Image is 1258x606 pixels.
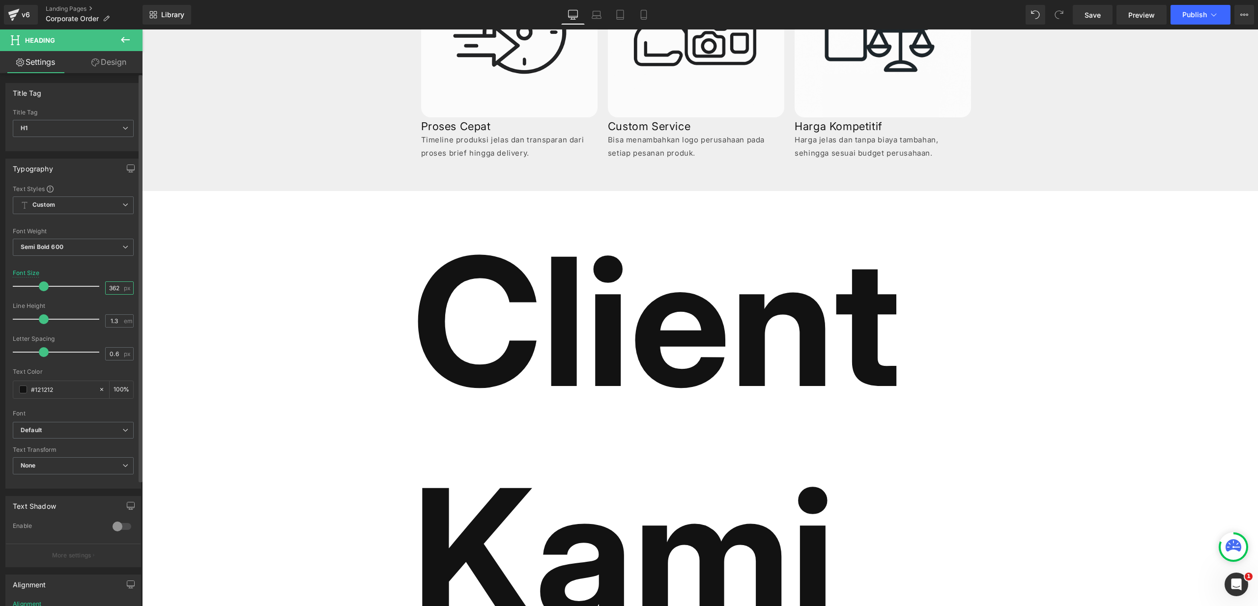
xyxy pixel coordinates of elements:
[13,159,53,173] div: Typography
[4,5,38,25] a: v6
[13,446,134,453] div: Text Transform
[6,544,141,567] button: More settings
[13,368,134,375] div: Text Color
[585,5,608,25] a: Laptop
[653,104,837,117] p: Harga jelas dan tanpa biaya tambahan,
[608,5,632,25] a: Tablet
[561,5,585,25] a: Desktop
[21,243,63,250] b: Semi Bold 600
[25,36,55,44] span: Heading
[21,462,36,469] b: None
[13,575,46,589] div: Alignment
[110,381,133,398] div: %
[21,124,28,132] b: H1
[124,318,132,324] span: em
[1128,10,1155,20] span: Preview
[46,15,99,23] span: Corporate Order
[13,410,134,417] div: Font
[632,5,656,25] a: Mobile
[13,185,134,193] div: Text Styles
[13,109,134,116] div: Title Tag
[20,8,32,21] div: v6
[1234,5,1254,25] button: More
[279,90,463,104] h1: Proses Cepat
[1182,11,1207,19] span: Publish
[13,83,42,97] div: Title Tag
[279,104,463,130] p: Timeline produksi jelas dan transparan dari proses brief hingga delivery.
[73,51,144,73] a: Design
[13,335,134,342] div: Letter Spacing
[1049,5,1069,25] button: Redo
[13,270,40,276] div: Font Size
[1085,10,1101,20] span: Save
[124,351,132,357] span: px
[466,117,650,130] p: setiap pesanan produk.
[1225,573,1248,596] iframe: Intercom live chat
[161,10,184,19] span: Library
[13,522,103,532] div: Enable
[13,303,134,309] div: Line Height
[21,426,42,435] i: Default
[32,201,55,209] b: Custom
[1116,5,1167,25] a: Preview
[653,90,837,104] h1: Harga Kompetitif
[52,551,91,560] p: More settings
[466,104,650,117] p: Bisa menambahkan logo perusahaan pada
[1245,573,1253,580] span: 1
[143,5,191,25] a: New Library
[466,90,650,104] h1: Custom Service
[653,117,837,130] p: sehingga sesuai budget perusahaan.
[124,285,132,291] span: px
[13,496,56,510] div: Text Shadow
[13,228,134,235] div: Font Weight
[46,5,143,13] a: Landing Pages
[31,384,94,395] input: Color
[1026,5,1045,25] button: Undo
[1171,5,1230,25] button: Publish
